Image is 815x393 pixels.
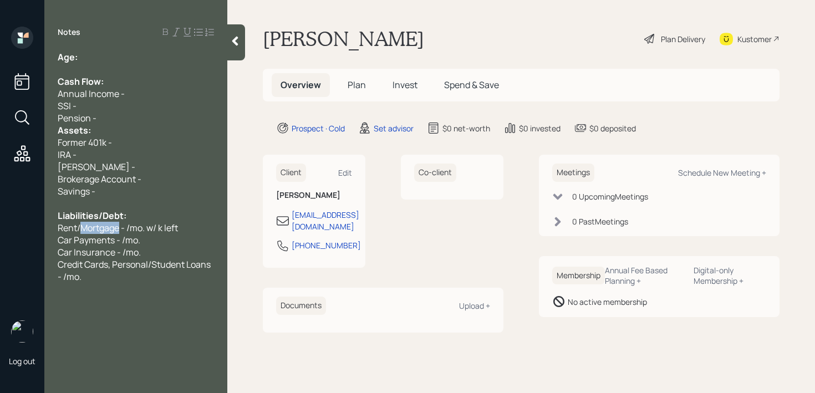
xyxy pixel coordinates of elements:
[58,112,96,124] span: Pension -
[58,75,104,88] span: Cash Flow:
[58,124,91,136] span: Assets:
[58,100,77,112] span: SSI -
[58,185,95,197] span: Savings -
[58,222,178,234] span: Rent/Mortgage - /mo. w/ k left
[58,173,141,185] span: Brokerage Account -
[58,210,126,222] span: Liabilities/Debt:
[292,239,361,251] div: [PHONE_NUMBER]
[276,164,306,182] h6: Client
[338,167,352,178] div: Edit
[694,265,766,286] div: Digital-only Membership +
[459,300,490,311] div: Upload +
[11,320,33,343] img: retirable_logo.png
[58,88,125,100] span: Annual Income -
[572,216,628,227] div: 0 Past Meeting s
[281,79,321,91] span: Overview
[519,123,561,134] div: $0 invested
[276,297,326,315] h6: Documents
[737,33,772,45] div: Kustomer
[661,33,705,45] div: Plan Delivery
[58,27,80,38] label: Notes
[58,51,78,63] span: Age:
[572,191,648,202] div: 0 Upcoming Meeting s
[58,149,77,161] span: IRA -
[552,267,605,285] h6: Membership
[58,258,212,283] span: Credit Cards, Personal/Student Loans - /mo.
[552,164,594,182] h6: Meetings
[292,123,345,134] div: Prospect · Cold
[276,191,352,200] h6: [PERSON_NAME]
[414,164,456,182] h6: Co-client
[292,209,359,232] div: [EMAIL_ADDRESS][DOMAIN_NAME]
[605,265,685,286] div: Annual Fee Based Planning +
[9,356,35,366] div: Log out
[678,167,766,178] div: Schedule New Meeting +
[568,296,647,308] div: No active membership
[444,79,499,91] span: Spend & Save
[374,123,414,134] div: Set advisor
[589,123,636,134] div: $0 deposited
[263,27,424,51] h1: [PERSON_NAME]
[348,79,366,91] span: Plan
[58,246,141,258] span: Car Insurance - /mo.
[393,79,417,91] span: Invest
[58,234,140,246] span: Car Payments - /mo.
[442,123,490,134] div: $0 net-worth
[58,136,112,149] span: Former 401k -
[58,161,135,173] span: [PERSON_NAME] -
